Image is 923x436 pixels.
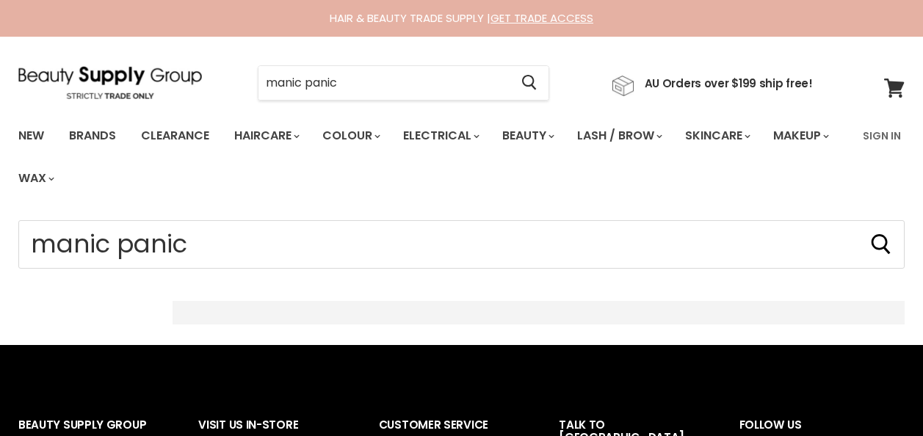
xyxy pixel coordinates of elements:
a: New [7,120,55,151]
a: Beauty [491,120,563,151]
input: Search [18,220,905,269]
a: Lash / Brow [566,120,671,151]
a: Makeup [762,120,838,151]
input: Search [258,66,510,100]
a: Brands [58,120,127,151]
ul: Main menu [7,115,854,200]
a: Skincare [674,120,759,151]
a: Colour [311,120,389,151]
button: Search [869,233,893,256]
form: Product [258,65,549,101]
iframe: Gorgias live chat messenger [850,367,908,421]
a: Wax [7,163,63,194]
a: Haircare [223,120,308,151]
a: Clearance [130,120,220,151]
a: Sign In [854,120,910,151]
a: Electrical [392,120,488,151]
button: Search [510,66,549,100]
a: GET TRADE ACCESS [491,10,593,26]
form: Product [18,220,905,269]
